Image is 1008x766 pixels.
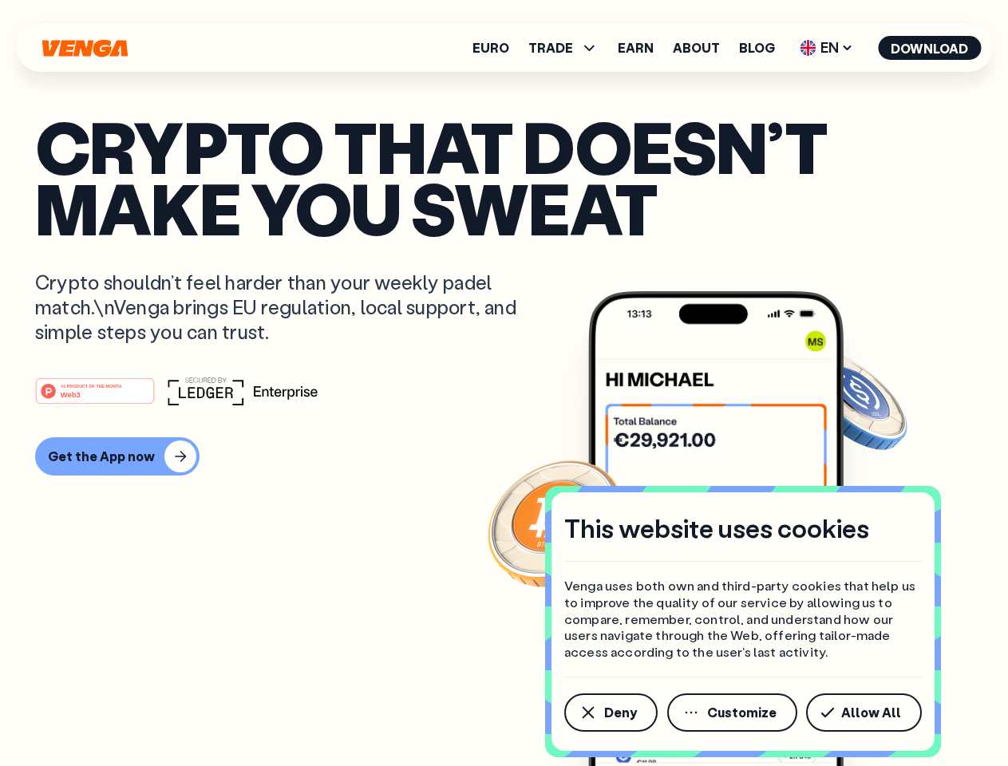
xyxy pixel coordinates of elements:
a: Euro [472,41,509,54]
img: USDC coin [796,343,911,458]
div: Get the App now [48,448,155,464]
p: Crypto shouldn’t feel harder than your weekly padel match.\nVenga brings EU regulation, local sup... [35,270,540,345]
img: Bitcoin [484,451,628,594]
span: EN [794,35,859,61]
a: Earn [618,41,654,54]
img: flag-uk [800,40,816,56]
span: Deny [604,706,637,719]
button: Get the App now [35,437,200,476]
a: Blog [739,41,775,54]
button: Customize [667,693,797,732]
a: About [673,41,720,54]
button: Deny [564,693,658,732]
a: #1 PRODUCT OF THE MONTHWeb3 [35,387,155,408]
h4: This website uses cookies [564,511,869,545]
button: Allow All [806,693,922,732]
p: Venga uses both own and third-party cookies that help us to improve the quality of our service by... [564,578,922,661]
span: TRADE [528,41,573,54]
span: Allow All [841,706,901,719]
button: Download [878,36,981,60]
span: TRADE [528,38,599,57]
p: Crypto that doesn’t make you sweat [35,116,973,238]
svg: Home [40,39,129,57]
span: Customize [707,706,777,719]
a: Get the App now [35,437,973,476]
tspan: Web3 [61,389,81,398]
tspan: #1 PRODUCT OF THE MONTH [61,383,121,388]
